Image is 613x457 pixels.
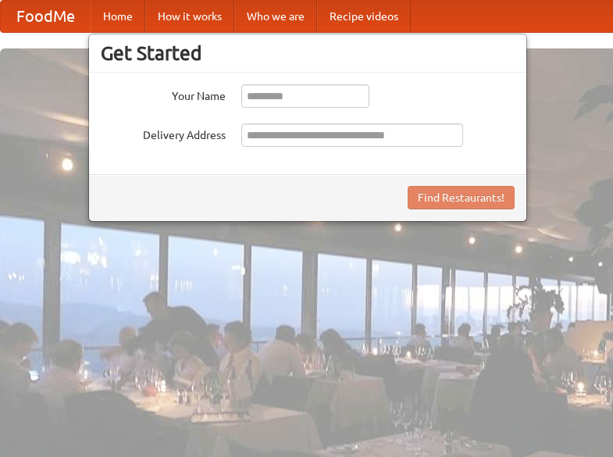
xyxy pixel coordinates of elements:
[101,41,515,65] h3: Get Started
[145,1,234,32] a: How it works
[101,84,226,104] label: Your Name
[408,186,515,209] button: Find Restaurants!
[91,1,145,32] a: Home
[234,1,317,32] a: Who we are
[1,1,91,32] a: FoodMe
[317,1,411,32] a: Recipe videos
[101,123,226,143] label: Delivery Address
